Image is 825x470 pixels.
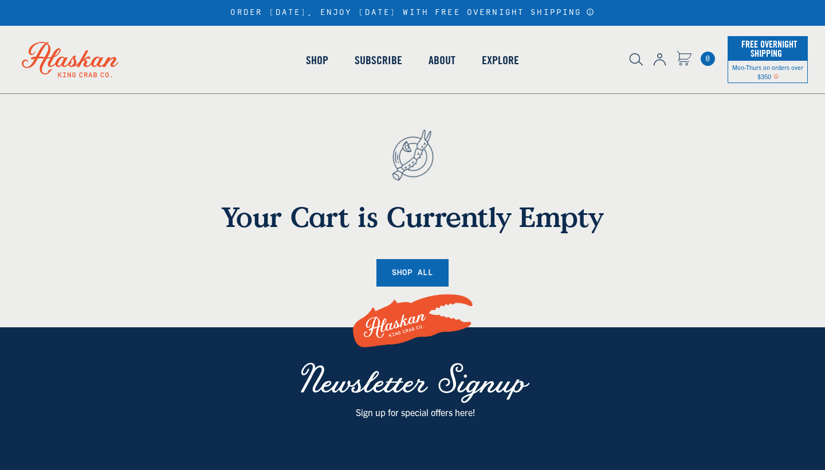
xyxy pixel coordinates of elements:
[293,28,341,93] a: Shop
[586,8,595,16] a: Announcement Bar Modal
[230,8,594,18] div: ORDER [DATE], ENJOY [DATE] WITH FREE OVERNIGHT SHIPPING
[315,405,515,420] p: Sign up for special offers here!
[701,52,715,66] a: Cart
[738,36,797,62] span: Free Overnight Shipping
[732,63,803,80] span: Mon-Thurs on orders over $350
[677,51,692,68] a: Cart
[374,110,451,200] img: empty cart - anchor
[469,28,532,93] a: Explore
[6,26,135,93] img: Alaskan King Crab Co. logo
[341,28,415,93] a: Subscribe
[415,28,469,93] a: About
[376,259,449,287] a: Shop All
[630,53,643,66] img: search
[349,281,476,362] img: Alaskan King Crab Co. Logo
[654,53,666,66] img: account
[701,52,715,66] span: 0
[95,200,730,233] h1: Your Cart is Currently Empty
[773,72,779,80] span: Shipping Notice Icon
